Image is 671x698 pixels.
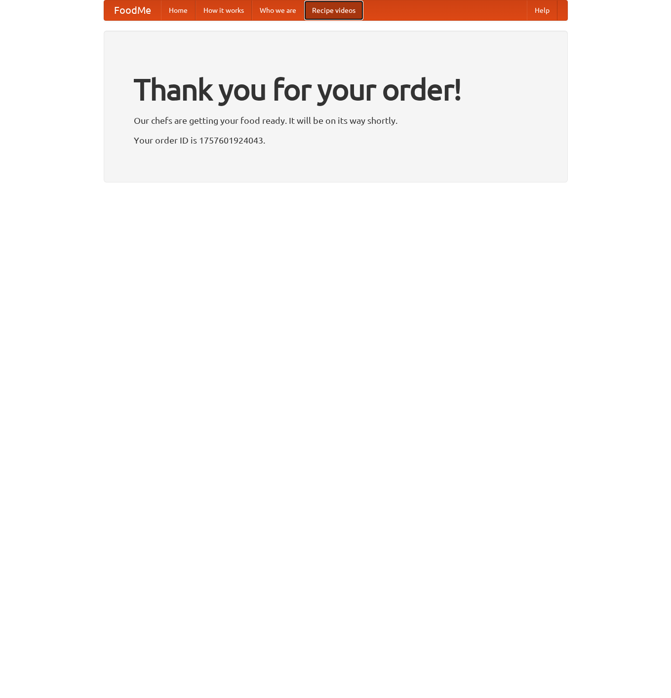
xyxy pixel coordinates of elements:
[134,133,538,147] p: Your order ID is 1757601924043.
[161,0,196,20] a: Home
[104,0,161,20] a: FoodMe
[196,0,252,20] a: How it works
[134,113,538,128] p: Our chefs are getting your food ready. It will be on its way shortly.
[134,66,538,113] h1: Thank you for your order!
[252,0,304,20] a: Who we are
[527,0,557,20] a: Help
[304,0,363,20] a: Recipe videos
